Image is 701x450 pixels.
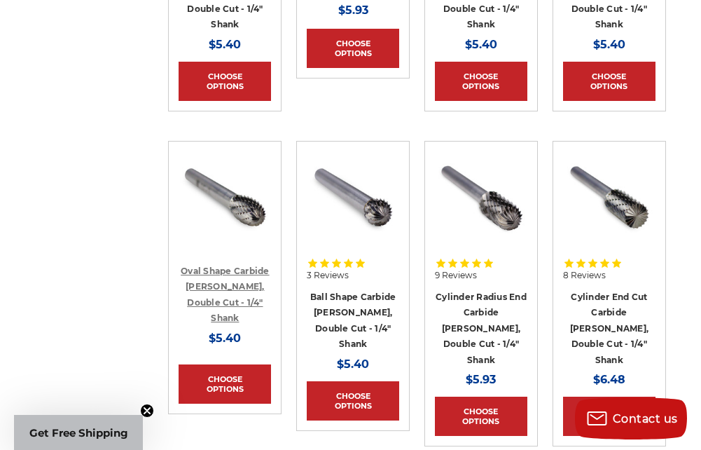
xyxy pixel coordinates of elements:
[593,373,625,386] span: $6.48
[209,332,241,345] span: $5.40
[307,271,349,280] span: 3 Reviews
[435,271,477,280] span: 9 Reviews
[307,381,399,421] a: Choose Options
[179,151,271,244] img: Egg shape carbide bur 1/4" shank
[179,364,271,404] a: Choose Options
[575,397,687,439] button: Contact us
[563,271,606,280] span: 8 Reviews
[337,357,369,371] span: $5.40
[563,151,655,244] img: End Cut Cylinder shape carbide bur 1/4" shank
[593,38,625,51] span: $5.40
[435,151,527,244] img: Round End Cylinder shape carbide bur 1/4" shank
[307,29,399,68] a: Choose Options
[140,404,154,418] button: Close teaser
[29,426,128,439] span: Get Free Shipping
[14,415,143,450] div: Get Free ShippingClose teaser
[179,62,271,101] a: Choose Options
[209,38,241,51] span: $5.40
[563,397,655,436] a: Choose Options
[181,266,270,324] a: Oval Shape Carbide [PERSON_NAME], Double Cut - 1/4" Shank
[570,292,649,365] a: Cylinder End Cut Carbide [PERSON_NAME], Double Cut - 1/4" Shank
[563,62,655,101] a: Choose Options
[465,38,497,51] span: $5.40
[613,412,678,425] span: Contact us
[338,4,368,17] span: $5.93
[435,62,527,101] a: Choose Options
[435,397,527,436] a: Choose Options
[307,151,399,244] img: ball shape carbide bur 1/4" shank
[466,373,496,386] span: $5.93
[436,292,527,365] a: Cylinder Radius End Carbide [PERSON_NAME], Double Cut - 1/4" Shank
[310,292,396,350] a: Ball Shape Carbide [PERSON_NAME], Double Cut - 1/4" Shank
